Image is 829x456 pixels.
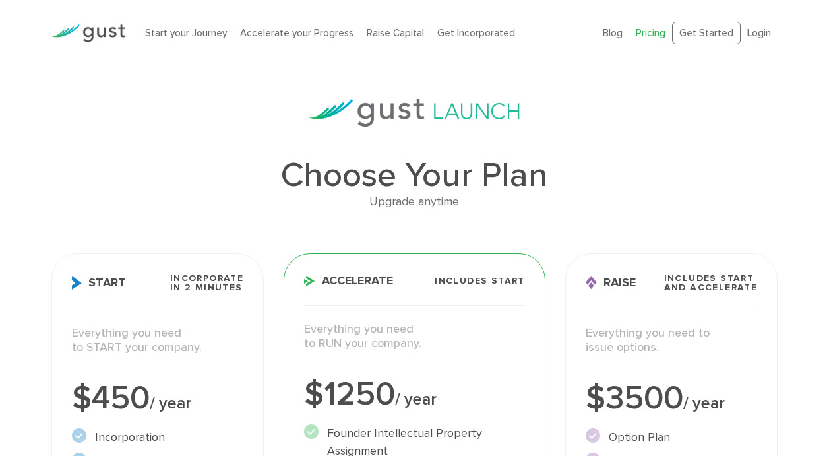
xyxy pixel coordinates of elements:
[51,158,778,193] h1: Choose Your Plan
[304,275,393,287] span: Accelerate
[683,393,725,413] span: / year
[72,276,126,290] span: Start
[304,322,524,352] p: Everything you need to RUN your company.
[51,193,778,212] div: Upgrade anytime
[72,326,243,356] p: Everything you need to START your company.
[586,276,636,290] span: Raise
[367,27,424,39] a: Raise Capital
[747,27,771,39] a: Login
[145,27,227,39] a: Start your Journey
[636,27,665,39] a: Pricing
[304,276,315,286] img: Accelerate Icon
[309,99,520,127] img: gust-launch-logos.svg
[435,277,525,286] span: Includes START
[304,378,524,411] div: $1250
[586,382,757,415] div: $3500
[603,27,623,39] a: Blog
[586,276,597,290] img: Raise Icon
[664,274,758,292] span: Includes START and ACCELERATE
[72,382,243,415] div: $450
[437,27,515,39] a: Get Incorporated
[586,428,757,446] li: Option Plan
[672,22,741,45] a: Get Started
[72,276,82,290] img: Start Icon X2
[240,27,353,39] a: Accelerate your Progress
[72,428,243,446] li: Incorporation
[170,274,243,292] span: Incorporate in 2 Minutes
[586,326,757,356] p: Everything you need to issue options.
[150,393,191,413] span: / year
[395,389,437,409] span: / year
[51,24,125,42] img: Gust Logo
